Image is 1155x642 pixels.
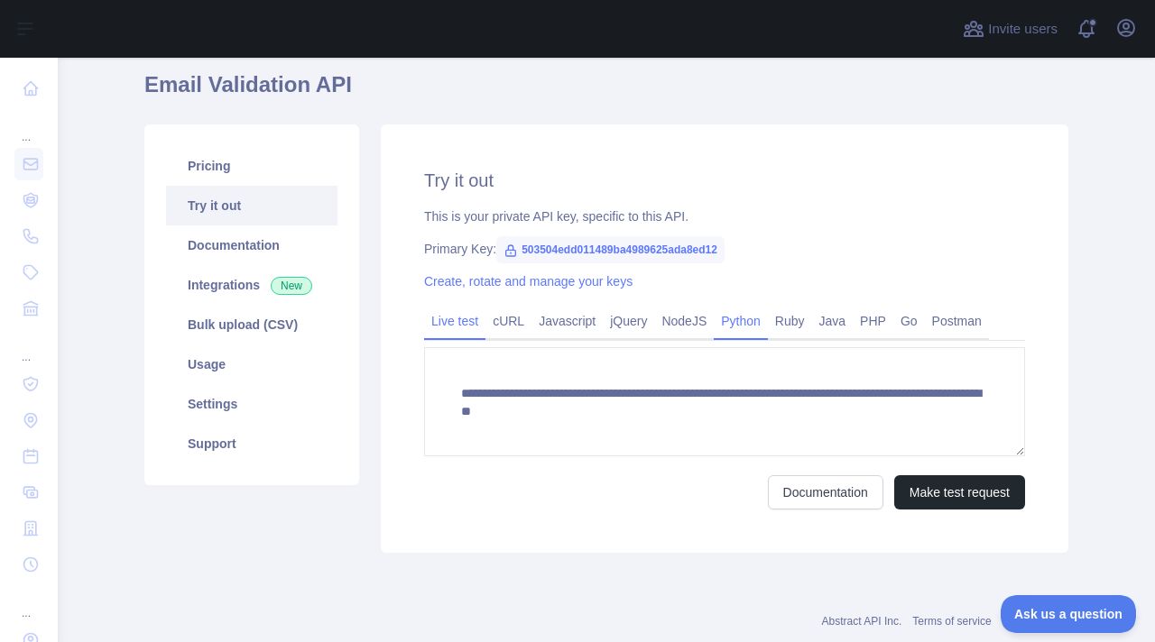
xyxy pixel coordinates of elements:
[959,14,1061,43] button: Invite users
[812,307,854,335] a: Java
[988,19,1058,40] span: Invite users
[424,207,1025,225] div: This is your private API key, specific to this API.
[166,146,337,186] a: Pricing
[768,307,812,335] a: Ruby
[822,615,902,628] a: Abstract API Inc.
[271,277,312,295] span: New
[485,307,531,335] a: cURL
[166,384,337,424] a: Settings
[912,615,991,628] a: Terms of service
[166,305,337,344] a: Bulk upload (CSV)
[14,584,43,620] div: ...
[166,424,337,463] a: Support
[654,307,714,335] a: NodeJS
[166,344,337,384] a: Usage
[768,475,883,509] a: Documentation
[894,475,1025,509] button: Make test request
[925,307,989,335] a: Postman
[603,307,654,335] a: jQuery
[14,328,43,364] div: ...
[14,108,43,144] div: ...
[496,236,725,263] span: 503504edd011489ba4989625ada8ed12
[166,265,337,305] a: Integrations New
[424,307,485,335] a: Live test
[166,225,337,265] a: Documentation
[1001,595,1137,633] iframe: Toggle Customer Support
[853,307,893,335] a: PHP
[144,70,1068,114] h1: Email Validation API
[424,240,1025,258] div: Primary Key:
[424,168,1025,193] h2: Try it out
[714,307,768,335] a: Python
[531,307,603,335] a: Javascript
[166,186,337,225] a: Try it out
[424,274,633,289] a: Create, rotate and manage your keys
[893,307,925,335] a: Go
